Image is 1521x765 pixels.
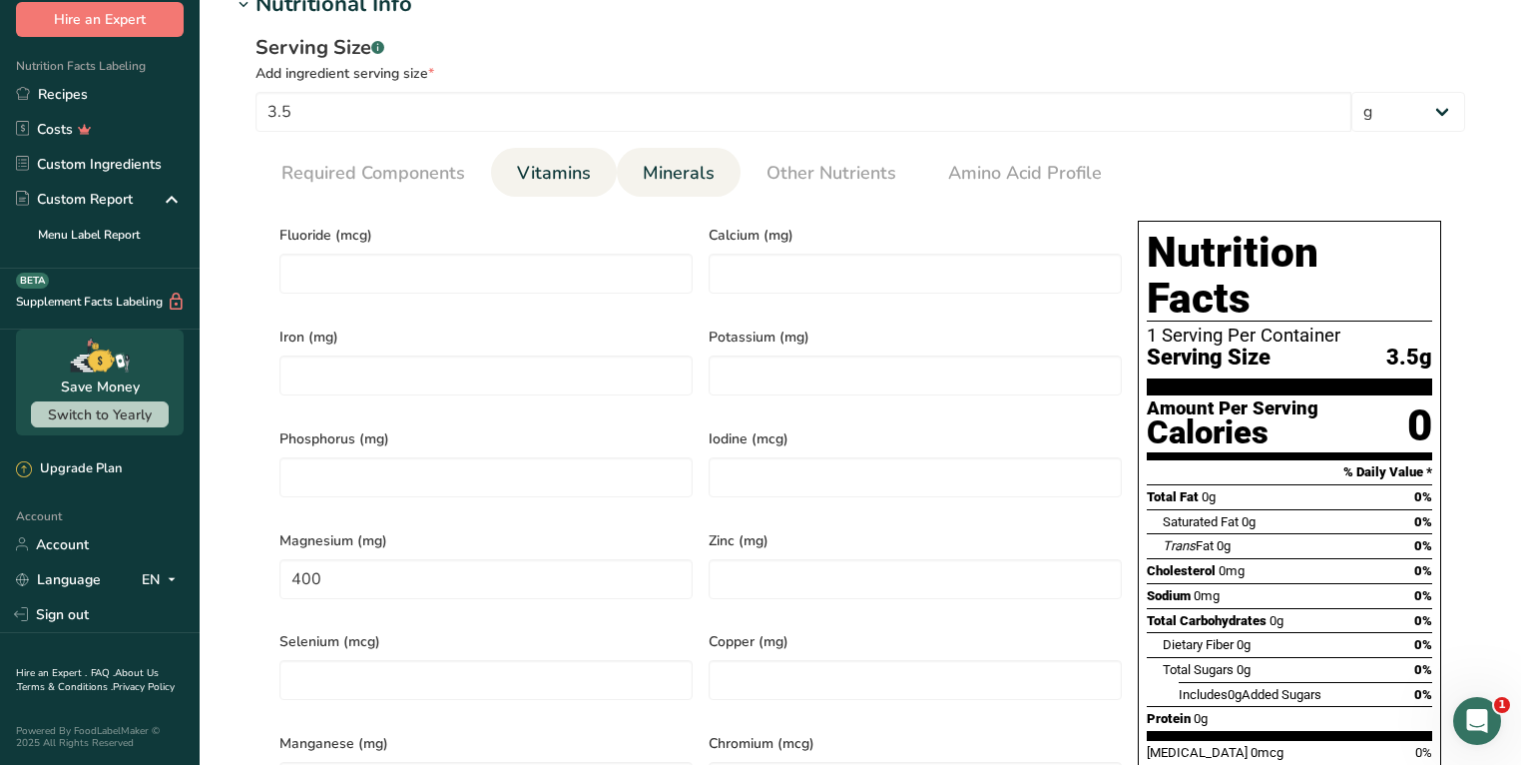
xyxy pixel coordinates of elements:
[1414,637,1432,652] span: 0%
[709,631,1122,652] span: Copper (mg)
[1163,538,1196,553] i: Trans
[1407,399,1432,452] div: 0
[1414,613,1432,628] span: 0%
[1147,613,1267,628] span: Total Carbohydrates
[1194,588,1220,603] span: 0mg
[1414,563,1432,578] span: 0%
[766,160,896,187] span: Other Nutrients
[1163,662,1234,677] span: Total Sugars
[16,2,184,37] button: Hire an Expert
[709,530,1122,551] span: Zinc (mg)
[1194,711,1208,726] span: 0g
[1147,230,1432,322] h1: Nutrition Facts
[255,63,1465,84] div: Add ingredient serving size
[255,33,1465,63] div: Serving Size
[709,733,1122,754] span: Chromium (mcg)
[279,733,693,754] span: Manganese (mg)
[1147,563,1216,578] span: Cholesterol
[1147,711,1191,726] span: Protein
[1163,538,1214,553] span: Fat
[1147,399,1318,418] div: Amount Per Serving
[16,189,133,210] div: Custom Report
[709,225,1122,246] span: Calcium (mg)
[1414,687,1432,702] span: 0%
[1179,687,1321,702] span: Includes Added Sugars
[279,530,693,551] span: Magnesium (mg)
[61,377,140,397] div: Save Money
[1147,588,1191,603] span: Sodium
[1414,489,1432,504] span: 0%
[1269,613,1283,628] span: 0g
[948,160,1102,187] span: Amino Acid Profile
[1163,637,1234,652] span: Dietary Fiber
[1251,745,1283,760] span: 0mcg
[1453,697,1501,745] iframe: Intercom live chat
[279,428,693,449] span: Phosphorus (mg)
[1147,418,1318,447] div: Calories
[1147,745,1248,760] span: [MEDICAL_DATA]
[1494,697,1510,713] span: 1
[113,680,175,694] a: Privacy Policy
[279,631,693,652] span: Selenium (mcg)
[517,160,591,187] span: Vitamins
[1237,662,1251,677] span: 0g
[1414,538,1432,553] span: 0%
[16,666,159,694] a: About Us .
[1202,489,1216,504] span: 0g
[1242,514,1256,529] span: 0g
[1414,514,1432,529] span: 0%
[1147,460,1432,484] section: % Daily Value *
[1163,514,1239,529] span: Saturated Fat
[709,327,1122,348] span: Potassium (mg)
[1237,637,1251,652] span: 0g
[16,273,49,289] div: BETA
[31,401,169,427] button: Switch to Yearly
[1228,687,1242,702] span: 0g
[279,225,693,246] span: Fluoride (mcg)
[16,459,122,479] div: Upgrade Plan
[1147,346,1270,371] span: Serving Size
[279,327,693,348] span: Iron (mg)
[643,160,715,187] span: Minerals
[709,428,1122,449] span: Iodine (mcg)
[1219,563,1245,578] span: 0mg
[1217,538,1231,553] span: 0g
[16,666,87,680] a: Hire an Expert .
[48,405,152,424] span: Switch to Yearly
[1147,489,1199,504] span: Total Fat
[17,680,113,694] a: Terms & Conditions .
[281,160,465,187] span: Required Components
[142,567,184,591] div: EN
[16,725,184,749] div: Powered By FoodLabelMaker © 2025 All Rights Reserved
[1414,588,1432,603] span: 0%
[1386,346,1432,371] span: 3.5g
[255,92,1351,132] input: Type your serving size here
[16,562,101,597] a: Language
[1414,662,1432,677] span: 0%
[1415,745,1432,760] span: 0%
[1147,326,1432,346] div: 1 Serving Per Container
[91,666,115,680] a: FAQ .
